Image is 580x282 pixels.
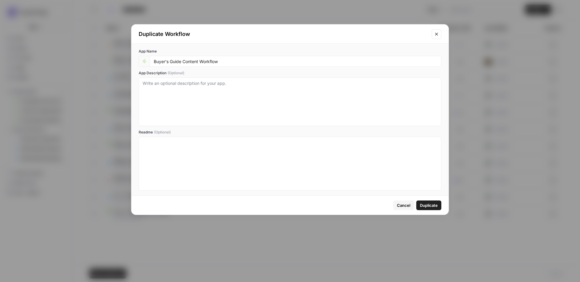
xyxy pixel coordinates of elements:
[393,200,414,210] button: Cancel
[154,59,437,64] input: Untitled
[397,202,410,208] span: Cancel
[168,70,184,76] span: (Optional)
[139,49,441,54] label: App Name
[154,130,171,135] span: (Optional)
[416,200,441,210] button: Duplicate
[139,70,441,76] label: App Description
[432,29,441,39] button: Close modal
[420,202,438,208] span: Duplicate
[139,30,428,38] div: Duplicate Workflow
[139,130,441,135] label: Readme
